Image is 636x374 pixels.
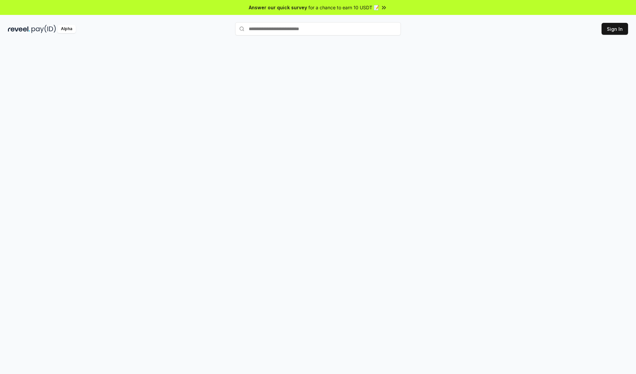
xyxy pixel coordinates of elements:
img: pay_id [31,25,56,33]
div: Alpha [57,25,76,33]
button: Sign In [602,23,628,35]
img: reveel_dark [8,25,30,33]
span: for a chance to earn 10 USDT 📝 [308,4,379,11]
span: Answer our quick survey [249,4,307,11]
